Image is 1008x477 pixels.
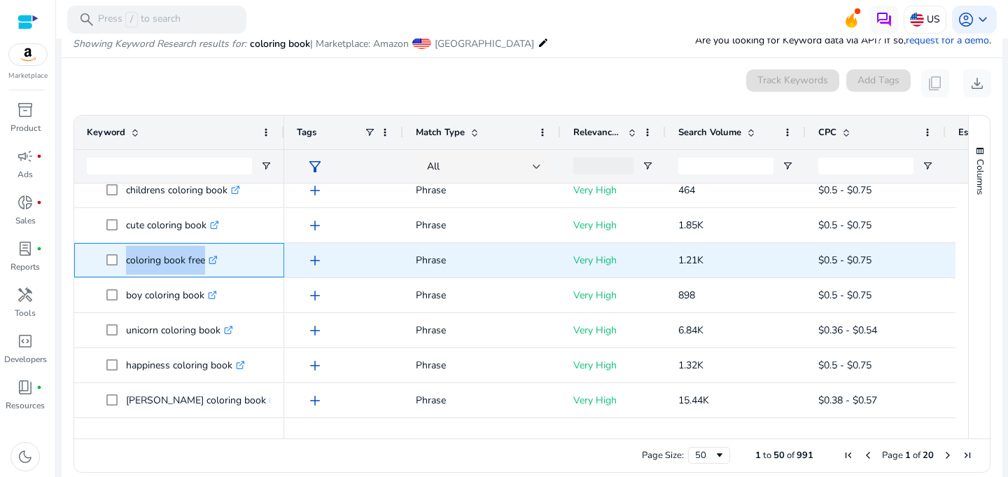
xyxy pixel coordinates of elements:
[87,126,125,139] span: Keyword
[297,126,316,139] span: Tags
[843,450,854,461] div: First Page
[787,449,794,462] span: of
[126,316,233,345] p: unicorn coloring book
[905,449,911,462] span: 1
[416,351,548,380] p: Phrase
[250,37,310,50] span: coloring book
[910,13,924,27] img: us.svg
[818,394,877,407] span: $0.38 - $0.57
[435,37,534,50] span: [GEOGRAPHIC_DATA]
[862,450,874,461] div: Previous Page
[962,450,973,461] div: Last Page
[17,168,33,181] p: Ads
[927,7,940,32] p: US
[307,287,323,304] span: add
[773,449,785,462] span: 50
[818,359,871,372] span: $0.5 - $0.75
[310,37,409,50] span: | Marketplace: Amazon
[678,394,709,407] span: 15.44K
[958,11,974,28] span: account_circle
[427,160,440,173] span: All
[573,246,653,275] p: Very High
[678,158,773,174] input: Search Volume Filter Input
[307,322,323,339] span: add
[678,219,703,232] span: 1.85K
[125,12,138,27] span: /
[573,351,653,380] p: Very High
[17,102,34,118] span: inventory_2
[818,254,871,267] span: $0.5 - $0.75
[126,211,219,240] p: cute coloring book
[10,261,40,273] p: Reports
[755,449,761,462] span: 1
[6,399,45,412] p: Resources
[573,176,653,205] p: Very High
[678,289,695,302] span: 898
[678,254,703,267] span: 1.21K
[17,379,34,396] span: book_4
[126,176,240,205] p: childrens coloring book
[688,447,730,464] div: Page Size
[963,69,991,97] button: download
[36,200,42,205] span: fiber_manual_record
[126,386,279,415] p: [PERSON_NAME] coloring book
[782,160,793,172] button: Open Filter Menu
[763,449,771,462] span: to
[678,324,703,337] span: 6.84K
[73,37,246,50] i: Showing Keyword Research results for:
[307,217,323,234] span: add
[416,176,548,205] p: Phrase
[818,219,871,232] span: $0.5 - $0.75
[818,324,877,337] span: $0.36 - $0.54
[36,153,42,159] span: fiber_manual_record
[642,160,653,172] button: Open Filter Menu
[573,421,653,450] p: Very High
[942,450,953,461] div: Next Page
[260,160,272,172] button: Open Filter Menu
[818,289,871,302] span: $0.5 - $0.75
[126,421,239,450] p: dinosaur coloring book
[307,357,323,374] span: add
[15,307,36,319] p: Tools
[416,421,548,450] p: Phrase
[642,449,684,462] div: Page Size:
[573,126,622,139] span: Relevance Score
[15,214,36,227] p: Sales
[818,184,871,197] span: $0.5 - $0.75
[797,449,813,462] span: 991
[416,246,548,275] p: Phrase
[98,12,181,27] p: Press to search
[923,449,934,462] span: 20
[882,449,903,462] span: Page
[4,353,47,366] p: Developers
[36,246,42,251] span: fiber_manual_record
[126,281,217,310] p: boy coloring book
[818,158,913,174] input: CPC Filter Input
[573,281,653,310] p: Very High
[307,158,323,175] span: filter_alt
[974,11,991,28] span: keyboard_arrow_down
[17,194,34,211] span: donut_small
[573,211,653,240] p: Very High
[538,34,549,51] mat-icon: edit
[416,316,548,345] p: Phrase
[126,246,218,275] p: coloring book free
[17,333,34,350] span: code_blocks
[416,126,465,139] span: Match Type
[17,448,34,465] span: dark_mode
[678,126,741,139] span: Search Volume
[9,44,47,65] img: amazon.svg
[913,449,920,462] span: of
[678,359,703,372] span: 1.32K
[17,148,34,165] span: campaign
[974,159,986,195] span: Columns
[36,385,42,390] span: fiber_manual_record
[573,316,653,345] p: Very High
[695,449,714,462] div: 50
[416,281,548,310] p: Phrase
[307,252,323,269] span: add
[678,184,695,197] span: 464
[17,286,34,303] span: handyman
[307,182,323,199] span: add
[416,211,548,240] p: Phrase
